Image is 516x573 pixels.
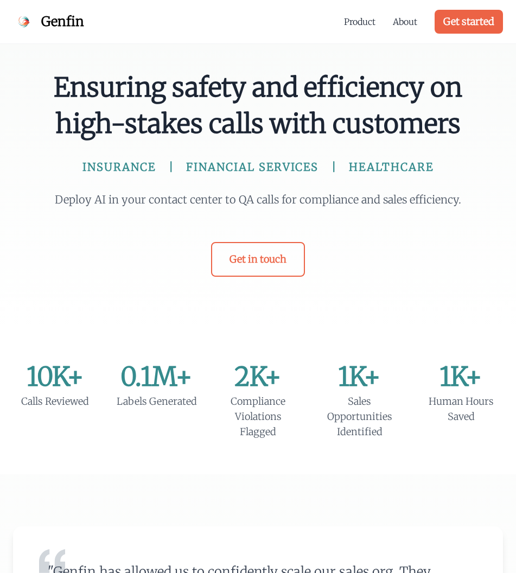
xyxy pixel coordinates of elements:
span: Genfin [41,13,84,30]
span: | [169,160,173,175]
div: Sales Opportunities Identified [317,394,402,440]
span: HEALTHCARE [349,160,434,175]
div: 0.1M+ [114,364,199,390]
span: FINANCIAL SERVICES [186,160,318,175]
div: Calls Reviewed [13,394,97,409]
div: Labels Generated [114,394,199,409]
a: About [393,15,417,28]
div: 1K+ [317,364,402,390]
div: Compliance Violations Flagged [216,394,300,440]
a: Get in touch [211,242,305,277]
div: 10K+ [13,364,97,390]
p: Deploy AI in your contact center to QA calls for compliance and sales efficiency. [50,192,467,207]
a: Get started [435,10,503,34]
a: Genfin [13,11,84,33]
img: Genfin Logo [13,11,35,33]
span: INSURANCE [82,160,156,175]
div: 2K+ [216,364,300,390]
span: | [332,160,336,175]
span: Ensuring safety and efficiency on high-stakes calls with customers [24,69,493,142]
div: Human Hours Saved [419,394,503,424]
div: 1K+ [419,364,503,390]
a: Product [344,15,375,28]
